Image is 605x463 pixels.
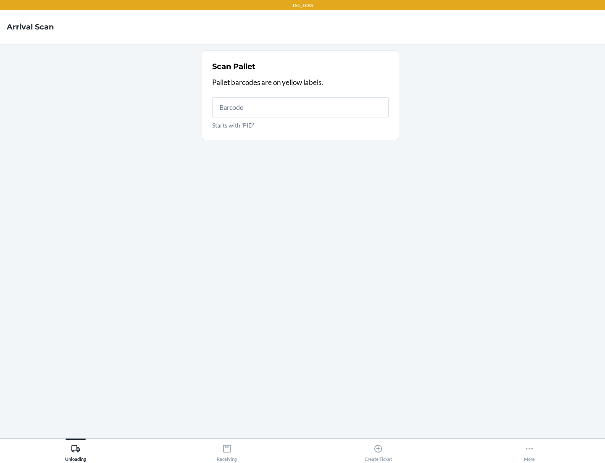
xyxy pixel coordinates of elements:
p: Pallet barcodes are on yellow labels. [212,77,389,88]
h4: Arrival Scan [7,21,54,32]
div: More [524,441,535,462]
div: Create Ticket [365,441,392,462]
button: More [454,439,605,462]
input: Starts with 'PID' [212,97,389,117]
p: TST_LOG [292,2,313,9]
div: Receiving [217,441,237,462]
button: Create Ticket [302,439,454,462]
div: Unloading [65,441,86,462]
button: Receiving [151,439,302,462]
h2: Scan Pallet [212,61,255,72]
p: Starts with 'PID' [212,121,389,130]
